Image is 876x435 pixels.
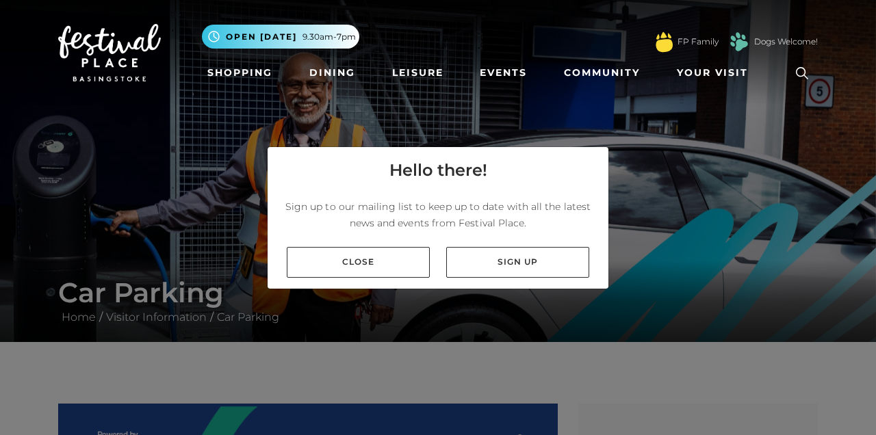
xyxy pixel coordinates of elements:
[389,158,487,183] h4: Hello there!
[387,60,449,85] a: Leisure
[677,66,748,80] span: Your Visit
[202,25,359,49] button: Open [DATE] 9.30am-7pm
[279,198,597,231] p: Sign up to our mailing list to keep up to date with all the latest news and events from Festival ...
[678,36,719,48] a: FP Family
[302,31,356,43] span: 9.30am-7pm
[558,60,645,85] a: Community
[287,247,430,278] a: Close
[754,36,818,48] a: Dogs Welcome!
[202,60,278,85] a: Shopping
[446,247,589,278] a: Sign up
[474,60,532,85] a: Events
[226,31,297,43] span: Open [DATE]
[58,24,161,81] img: Festival Place Logo
[671,60,760,85] a: Your Visit
[304,60,361,85] a: Dining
